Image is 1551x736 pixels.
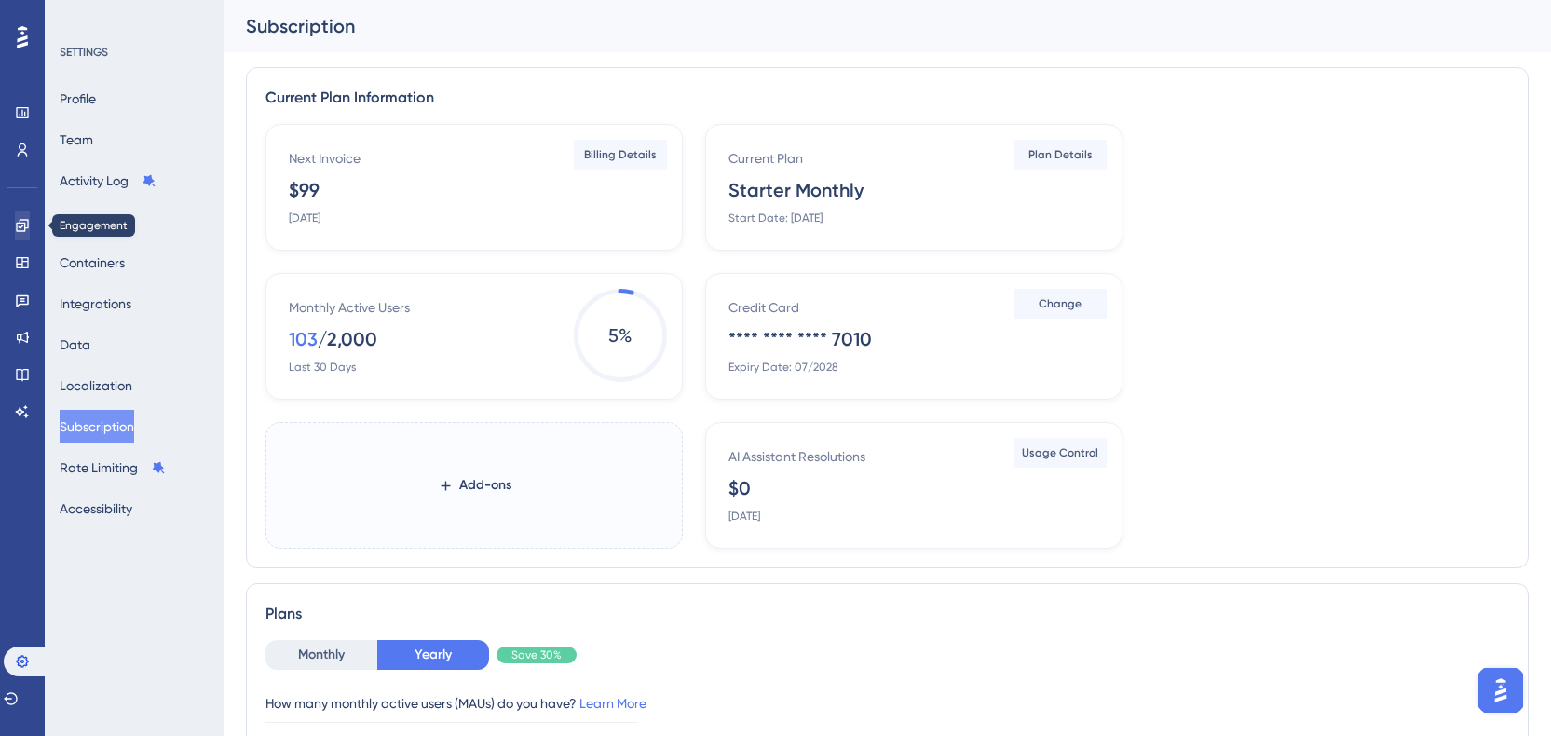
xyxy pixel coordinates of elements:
div: Current Plan [728,147,803,170]
span: Save 30% [511,647,562,662]
div: Starter Monthly [728,177,864,203]
button: Plan Details [1014,140,1107,170]
div: SETTINGS [60,45,211,60]
button: Rate Limiting [60,451,166,484]
div: $99 [289,177,320,203]
button: Usage Control [1014,438,1107,468]
div: Last 30 Days [289,360,356,375]
div: Credit Card [728,296,799,319]
button: Yearly [377,640,489,670]
div: Current Plan Information [265,87,1509,109]
div: AI Assistant Resolutions [728,445,865,468]
div: [DATE] [728,509,760,524]
span: Plan Details [1028,147,1093,162]
div: 103 [289,326,318,352]
button: Add-ons [438,469,511,502]
button: Installation [60,205,125,239]
button: Activity Log [60,164,156,198]
span: Change [1039,296,1082,311]
button: Localization [60,369,132,402]
div: [DATE] [289,211,320,225]
div: How many monthly active users (MAUs) do you have? [265,692,1509,715]
div: Monthly Active Users [289,296,410,319]
button: Profile [60,82,96,116]
button: Change [1014,289,1107,319]
span: Add-ons [459,474,511,497]
a: Learn More [579,696,646,711]
span: Usage Control [1022,445,1098,460]
span: Billing Details [584,147,657,162]
div: Plans [265,603,1509,625]
span: 5 % [574,289,667,382]
button: Accessibility [60,492,132,525]
button: Monthly [265,640,377,670]
div: Next Invoice [289,147,361,170]
div: Expiry Date: 07/2028 [728,360,838,375]
button: Billing Details [574,140,667,170]
button: Integrations [60,287,131,320]
button: Data [60,328,90,361]
button: Subscription [60,410,134,443]
div: / 2,000 [318,326,377,352]
div: $0 [728,475,751,501]
iframe: UserGuiding AI Assistant Launcher [1473,662,1529,718]
div: Subscription [246,13,1482,39]
button: Team [60,123,93,157]
button: Containers [60,246,125,279]
div: Start Date: [DATE] [728,211,823,225]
